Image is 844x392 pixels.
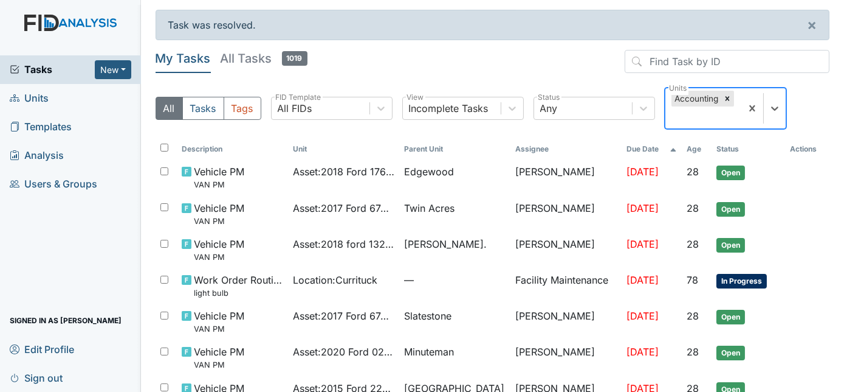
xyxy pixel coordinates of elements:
[404,345,454,359] span: Minuteman
[282,51,307,66] span: 1019
[687,166,699,178] span: 28
[687,202,699,214] span: 28
[278,101,312,116] div: All FIDs
[404,237,487,251] span: [PERSON_NAME].
[10,117,72,136] span: Templates
[409,101,489,116] div: Incomplete Tasks
[293,164,394,179] span: Asset : 2018 Ford 17643
[224,97,261,120] button: Tags
[156,97,261,120] div: Type filter
[10,340,74,359] span: Edit Profile
[682,139,712,159] th: Toggle SortBy
[404,273,506,287] span: —
[795,10,829,40] button: ×
[293,201,394,215] span: Asset : 2017 Ford 67435
[293,237,394,251] span: Asset : 2018 ford 13242
[194,309,244,335] span: Vehicle PM VAN PM
[626,274,659,286] span: [DATE]
[716,346,745,360] span: Open
[404,309,451,323] span: Slatestone
[293,309,394,323] span: Asset : 2017 Ford 67436
[671,91,721,107] div: Accounting
[510,304,622,340] td: [PERSON_NAME]
[626,238,659,250] span: [DATE]
[687,346,699,358] span: 28
[293,345,394,359] span: Asset : 2020 Ford 02107
[194,273,283,299] span: Work Order Routine light bulb
[626,310,659,322] span: [DATE]
[716,166,745,180] span: Open
[404,201,455,215] span: Twin Acres
[182,97,224,120] button: Tasks
[10,62,95,77] a: Tasks
[716,202,745,217] span: Open
[194,287,283,299] small: light bulb
[160,144,168,152] input: Toggle All Rows Selected
[194,201,244,227] span: Vehicle PM VAN PM
[10,175,97,194] span: Users & Groups
[194,359,244,371] small: VAN PM
[510,139,622,159] th: Assignee
[687,310,699,322] span: 28
[288,139,399,159] th: Toggle SortBy
[716,238,745,253] span: Open
[716,274,767,289] span: In Progress
[194,215,244,227] small: VAN PM
[194,237,244,263] span: Vehicle PM VAN PM
[625,50,829,73] input: Find Task by ID
[95,60,131,79] button: New
[510,196,622,232] td: [PERSON_NAME]
[626,202,659,214] span: [DATE]
[156,50,211,67] h5: My Tasks
[10,89,49,108] span: Units
[785,139,829,159] th: Actions
[293,273,377,287] span: Location : Currituck
[156,10,830,40] div: Task was resolved.
[399,139,510,159] th: Toggle SortBy
[194,164,244,191] span: Vehicle PM VAN PM
[510,232,622,268] td: [PERSON_NAME]
[622,139,682,159] th: Toggle SortBy
[626,166,659,178] span: [DATE]
[221,50,307,67] h5: All Tasks
[510,340,622,376] td: [PERSON_NAME]
[712,139,785,159] th: Toggle SortBy
[687,238,699,250] span: 28
[10,146,64,165] span: Analysis
[687,274,698,286] span: 78
[194,323,244,335] small: VAN PM
[177,139,288,159] th: Toggle SortBy
[194,179,244,191] small: VAN PM
[510,159,622,195] td: [PERSON_NAME]
[194,345,244,371] span: Vehicle PM VAN PM
[156,97,183,120] button: All
[10,311,122,330] span: Signed in as [PERSON_NAME]
[807,16,817,33] span: ×
[194,251,244,263] small: VAN PM
[626,346,659,358] span: [DATE]
[540,101,558,116] div: Any
[716,310,745,324] span: Open
[404,164,454,179] span: Edgewood
[510,268,622,304] td: Facility Maintenance
[10,368,63,387] span: Sign out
